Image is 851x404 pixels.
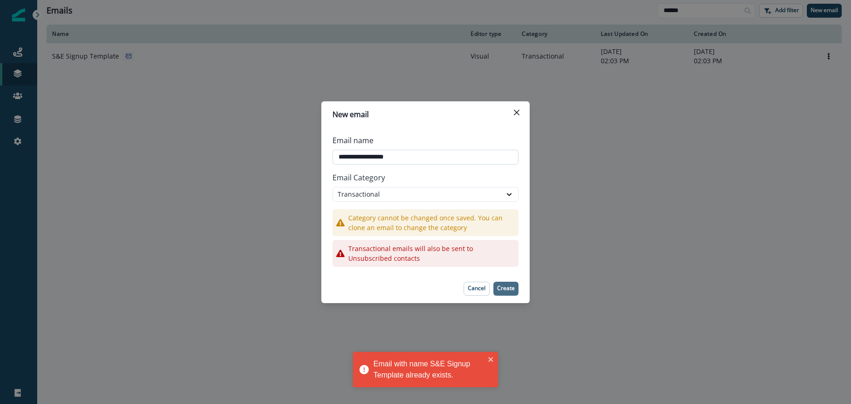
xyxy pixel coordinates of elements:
p: Cancel [468,285,485,291]
button: close [488,356,494,363]
div: Email with name S&E Signup Template already exists. [373,358,485,381]
p: Email Category [332,168,519,187]
p: New email [332,109,369,120]
p: Email name [332,135,373,146]
div: Transactional [338,189,497,199]
p: Transactional emails will also be sent to Unsubscribed contacts [348,244,515,263]
button: Create [493,282,519,296]
button: Close [509,105,524,120]
p: Category cannot be changed once saved. You can clone an email to change the category [348,213,515,232]
p: Create [497,285,515,291]
button: Cancel [464,282,490,296]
